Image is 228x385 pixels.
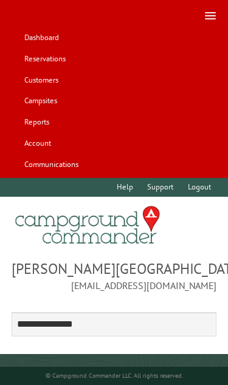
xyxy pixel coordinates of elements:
[142,178,179,197] a: Support
[18,134,57,152] a: Account
[46,372,183,380] small: © Campground Commander LLC. All rights reserved.
[111,178,139,197] a: Help
[182,178,216,197] a: Logout
[18,113,55,132] a: Reports
[18,155,84,174] a: Communications
[18,92,63,111] a: Campsites
[12,202,164,249] img: Campground Commander
[12,259,217,293] span: [PERSON_NAME][GEOGRAPHIC_DATA] [EMAIL_ADDRESS][DOMAIN_NAME]
[18,70,64,89] a: Customers
[18,29,64,47] a: Dashboard
[18,50,71,69] a: Reservations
